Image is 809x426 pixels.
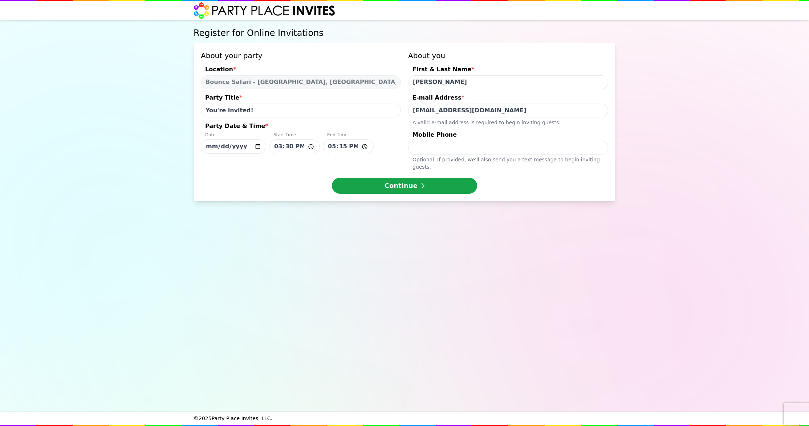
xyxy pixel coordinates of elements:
div: First & Last Name [408,65,608,75]
div: © 2025 Party Place Invites, LLC. [194,412,615,425]
input: Party Date & Time*DateStart TimeEnd Time [201,139,266,154]
input: E-mail Address*A valid e-mail address is required to begin inviting guests. [408,104,608,117]
div: Location [201,65,401,75]
div: Party Title [201,93,401,104]
h3: About you [408,51,608,61]
div: Mobile Phone [408,130,608,141]
select: Location* [201,75,401,89]
input: Party Date & Time*DateStart TimeEnd Time [269,139,320,154]
div: Party Date & Time [201,122,401,132]
input: Party Date & Time*DateStart TimeEnd Time [323,139,374,154]
input: Mobile PhoneOptional. If provided, we'll also send you a text message to begin inviting guests. [408,141,608,154]
div: Start Time [269,132,320,139]
div: E-mail Address [408,93,608,104]
div: Date [201,132,266,139]
input: First & Last Name* [408,75,608,89]
div: A valid e-mail address is required to begin inviting guests. [408,117,608,126]
button: Continue [332,178,477,194]
img: Party Place Invites [194,2,336,19]
div: Optional. If provided, we ' ll also send you a text message to begin inviting guests. [408,154,608,170]
input: Party Title* [201,104,401,117]
div: End Time [323,132,374,139]
h1: Register for Online Invitations [194,27,615,39]
h3: About your party [201,51,401,61]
